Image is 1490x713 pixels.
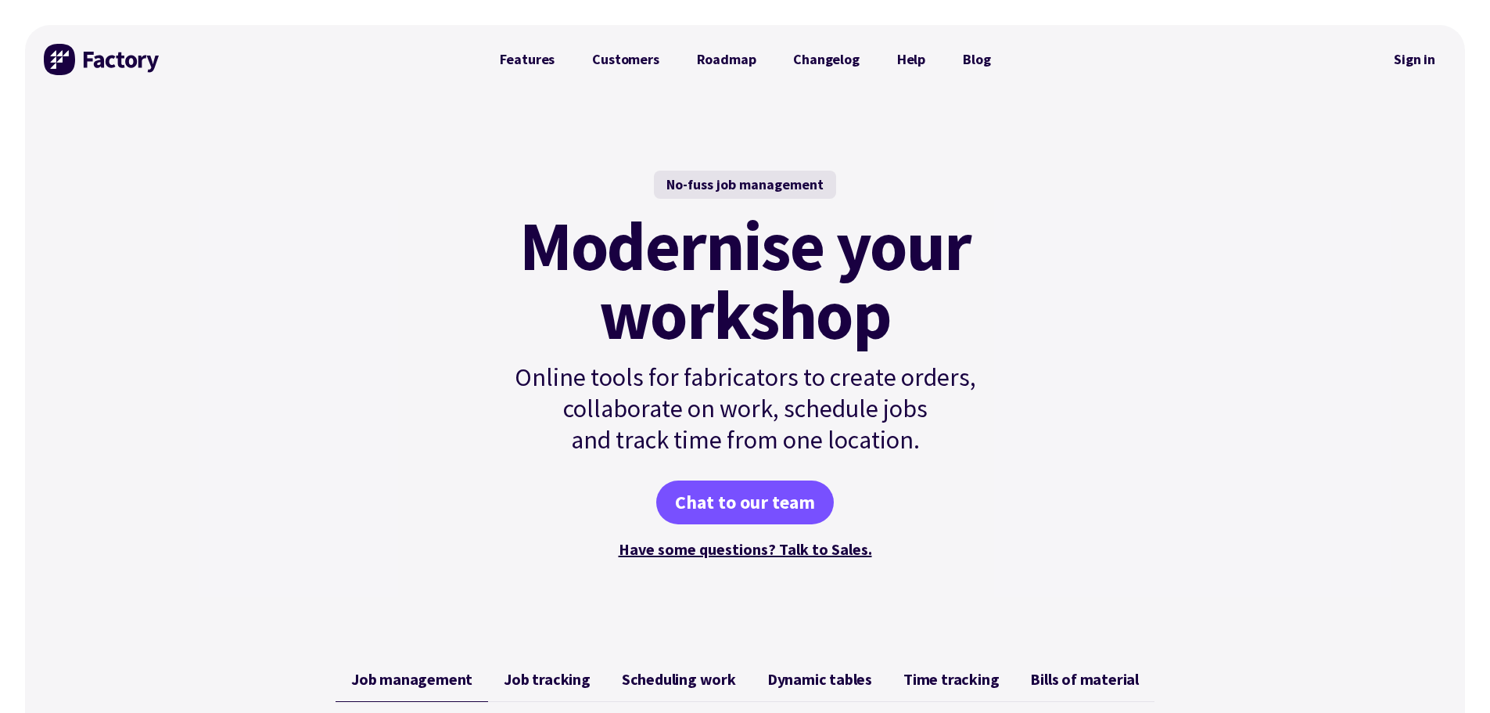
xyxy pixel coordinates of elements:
span: Dynamic tables [767,670,872,689]
span: Bills of material [1030,670,1139,689]
a: Blog [944,44,1009,75]
span: Job management [351,670,472,689]
a: Have some questions? Talk to Sales. [619,539,872,559]
span: Scheduling work [622,670,736,689]
a: Roadmap [678,44,775,75]
a: Chat to our team [656,481,834,524]
p: Online tools for fabricators to create orders, collaborate on work, schedule jobs and track time ... [481,362,1010,456]
span: Job tracking [504,670,591,689]
a: Features [481,44,574,75]
a: Help [878,44,944,75]
img: Factory [44,44,161,75]
nav: Secondary Navigation [1383,41,1446,77]
div: No-fuss job management [654,171,836,199]
a: Changelog [774,44,878,75]
span: Time tracking [903,670,999,689]
a: Sign in [1383,41,1446,77]
mark: Modernise your workshop [519,211,971,349]
a: Customers [573,44,677,75]
nav: Primary Navigation [481,44,1010,75]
